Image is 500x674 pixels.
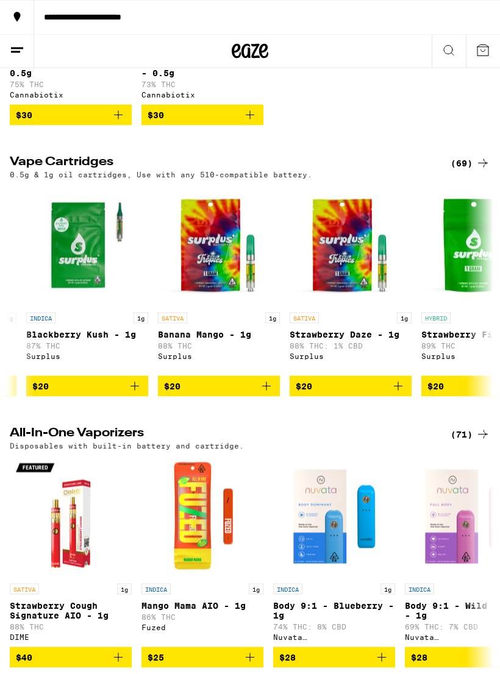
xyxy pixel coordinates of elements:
span: $20 [32,381,49,391]
span: $20 [427,381,444,391]
button: Add to bag [273,647,395,668]
p: Disposables with built-in battery and cartridge. [10,442,244,450]
button: Add to bag [290,376,412,397]
div: Fuzed [141,623,263,631]
div: Surplus [158,352,280,360]
p: 1g [397,313,412,324]
h2: Vape Cartridges [10,156,430,171]
p: 75% THC [10,80,132,88]
p: Banana Mango - 1g [158,330,280,339]
img: Surplus - Blackberry Kush - 1g [26,185,148,307]
div: Cannabiotix [141,91,263,99]
img: Fuzed - Mango Mama AIO - 1g [141,456,263,578]
button: Add to bag [141,647,263,668]
p: Tropicanna Live Resin - 0.5g [141,59,263,78]
p: INDICA [26,313,55,324]
span: $28 [411,653,427,662]
p: 88% THC [158,342,280,350]
p: Body 9:1 - Blueberry - 1g [273,601,395,620]
a: (69) [451,156,490,171]
p: 1g [134,313,148,324]
div: Cannabiotix [10,91,132,99]
div: Nuvata ([GEOGRAPHIC_DATA]) [273,633,395,641]
button: Add to bag [10,105,132,126]
p: 74% THC: 8% CBD [273,623,395,631]
img: Nuvata (CA) - Body 9:1 - Blueberry - 1g [273,456,395,578]
img: Surplus - Strawberry Daze - 1g [290,185,412,307]
span: $25 [148,653,164,662]
p: 1g [380,584,395,595]
button: Add to bag [141,105,263,126]
a: Open page for Strawberry Cough Signature AIO - 1g from DIME [10,456,132,647]
p: 87% THC [26,342,148,350]
p: 88% THC [10,623,132,631]
button: Add to bag [26,376,148,397]
p: SATIVA [10,584,39,595]
p: 1g [117,584,132,595]
span: $30 [16,110,32,120]
p: 73% THC [141,80,263,88]
p: 86% THC [141,613,263,621]
span: $28 [279,653,296,662]
p: L'Orange Live Resin - 0.5g [10,59,132,78]
div: Surplus [290,352,412,360]
a: (71) [451,427,490,442]
p: Mango Mama AIO - 1g [141,601,263,611]
span: $40 [16,653,32,662]
p: HYBRID [421,313,451,324]
a: Open page for Banana Mango - 1g from Surplus [158,185,280,376]
a: Open page for Blackberry Kush - 1g from Surplus [26,185,148,376]
p: INDICA [141,584,171,595]
img: Surplus - Banana Mango - 1g [158,185,280,307]
a: Open page for Mango Mama AIO - 1g from Fuzed [141,456,263,647]
p: INDICA [405,584,434,595]
div: DIME [10,633,132,641]
p: SATIVA [290,313,319,324]
a: Open page for Body 9:1 - Blueberry - 1g from Nuvata (CA) [273,456,395,647]
p: 88% THC: 1% CBD [290,342,412,350]
img: DIME - Strawberry Cough Signature AIO - 1g [10,456,132,578]
span: $20 [164,381,180,391]
div: Surplus [26,352,148,360]
span: $20 [296,381,312,391]
button: Add to bag [158,376,280,397]
p: Strawberry Daze - 1g [290,330,412,339]
span: Hi. Need any help? [7,9,88,18]
p: INDICA [273,584,302,595]
p: SATIVA [158,313,187,324]
p: Blackberry Kush - 1g [26,330,148,339]
p: 0.5g & 1g oil cartridges, Use with any 510-compatible battery. [10,171,312,179]
p: 1g [2,313,16,324]
p: 1g [265,313,280,324]
h2: All-In-One Vaporizers [10,427,430,442]
button: Add to bag [10,647,132,668]
p: 1g [249,584,263,595]
span: $30 [148,110,164,120]
a: Open page for Strawberry Daze - 1g from Surplus [290,185,412,376]
p: Strawberry Cough Signature AIO - 1g [10,601,132,620]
